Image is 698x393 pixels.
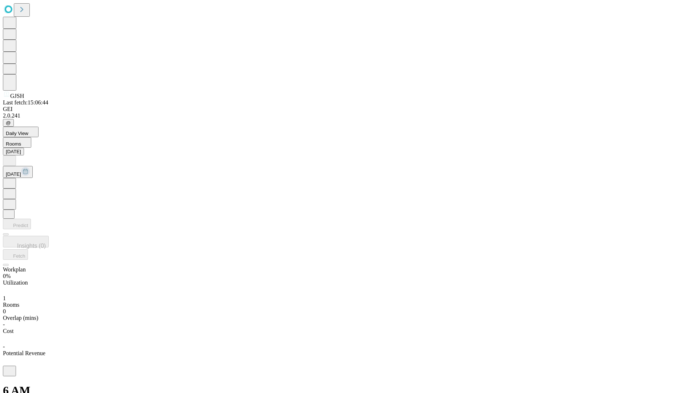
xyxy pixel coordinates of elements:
span: Potential Revenue [3,350,45,356]
span: [DATE] [6,171,21,177]
span: 1 [3,295,6,301]
div: GEI [3,106,695,112]
span: - [3,321,5,327]
button: Fetch [3,249,28,260]
span: 0% [3,273,11,279]
span: Rooms [6,141,21,147]
span: 0 [3,308,6,314]
button: [DATE] [3,148,24,155]
span: Rooms [3,302,19,308]
button: Insights (0) [3,236,49,247]
span: Overlap (mins) [3,315,38,321]
button: Predict [3,219,31,229]
button: Rooms [3,137,31,148]
button: @ [3,119,14,127]
span: Cost [3,328,13,334]
span: GJSH [10,93,24,99]
span: Utilization [3,279,28,286]
span: @ [6,120,11,126]
button: [DATE] [3,166,33,178]
span: Workplan [3,266,26,273]
button: Daily View [3,127,39,137]
span: Daily View [6,131,28,136]
span: Insights (0) [17,243,46,249]
div: 2.0.241 [3,112,695,119]
span: - [3,344,5,350]
span: Last fetch: 15:06:44 [3,99,48,106]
